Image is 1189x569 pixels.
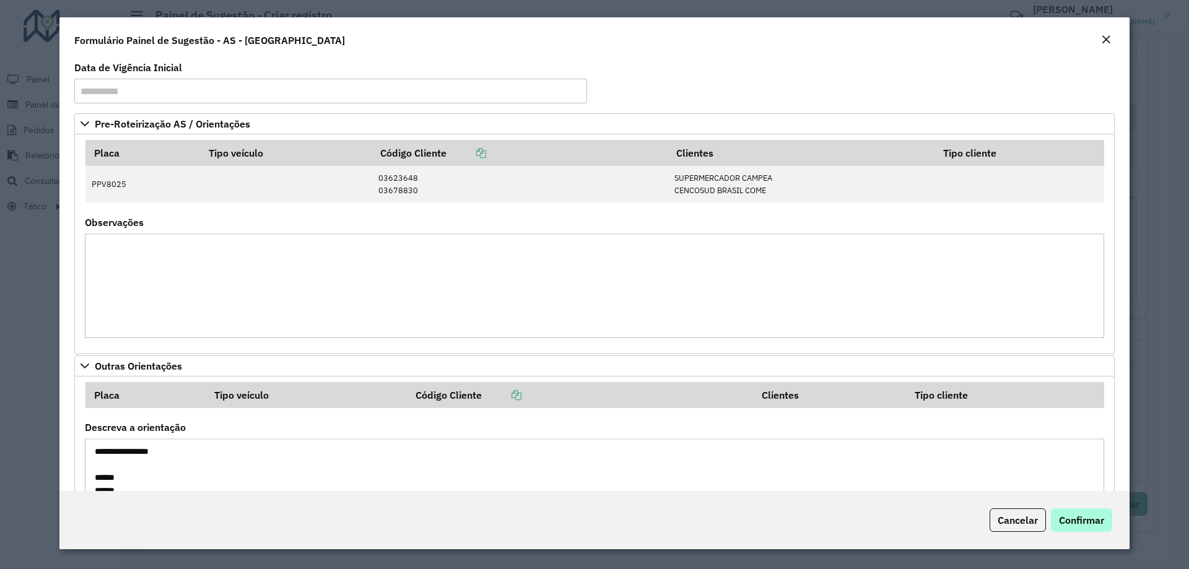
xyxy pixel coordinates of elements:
[74,60,182,75] label: Data de Vigência Inicial
[200,140,372,166] th: Tipo veículo
[95,361,182,371] span: Outras Orientações
[85,140,200,166] th: Placa
[906,382,1104,408] th: Tipo cliente
[1051,508,1112,532] button: Confirmar
[668,140,934,166] th: Clientes
[85,166,200,202] td: PPV8025
[407,382,753,408] th: Código Cliente
[668,166,934,202] td: SUPERMERCADOR CAMPEA CENCOSUD BRASIL COME
[206,382,407,408] th: Tipo veículo
[446,147,486,159] a: Copiar
[1097,32,1115,48] button: Close
[372,166,668,202] td: 03623648 03678830
[74,376,1115,560] div: Outras Orientações
[934,140,1104,166] th: Tipo cliente
[74,134,1115,354] div: Pre-Roteirização AS / Orientações
[372,140,668,166] th: Código Cliente
[74,33,345,48] h4: Formulário Painel de Sugestão - AS - [GEOGRAPHIC_DATA]
[85,215,144,230] label: Observações
[1101,35,1111,45] em: Fechar
[74,355,1115,376] a: Outras Orientações
[754,382,906,408] th: Clientes
[482,389,521,401] a: Copiar
[95,119,250,129] span: Pre-Roteirização AS / Orientações
[74,113,1115,134] a: Pre-Roteirização AS / Orientações
[1059,514,1104,526] span: Confirmar
[998,514,1038,526] span: Cancelar
[85,382,206,408] th: Placa
[85,420,186,435] label: Descreva a orientação
[990,508,1046,532] button: Cancelar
